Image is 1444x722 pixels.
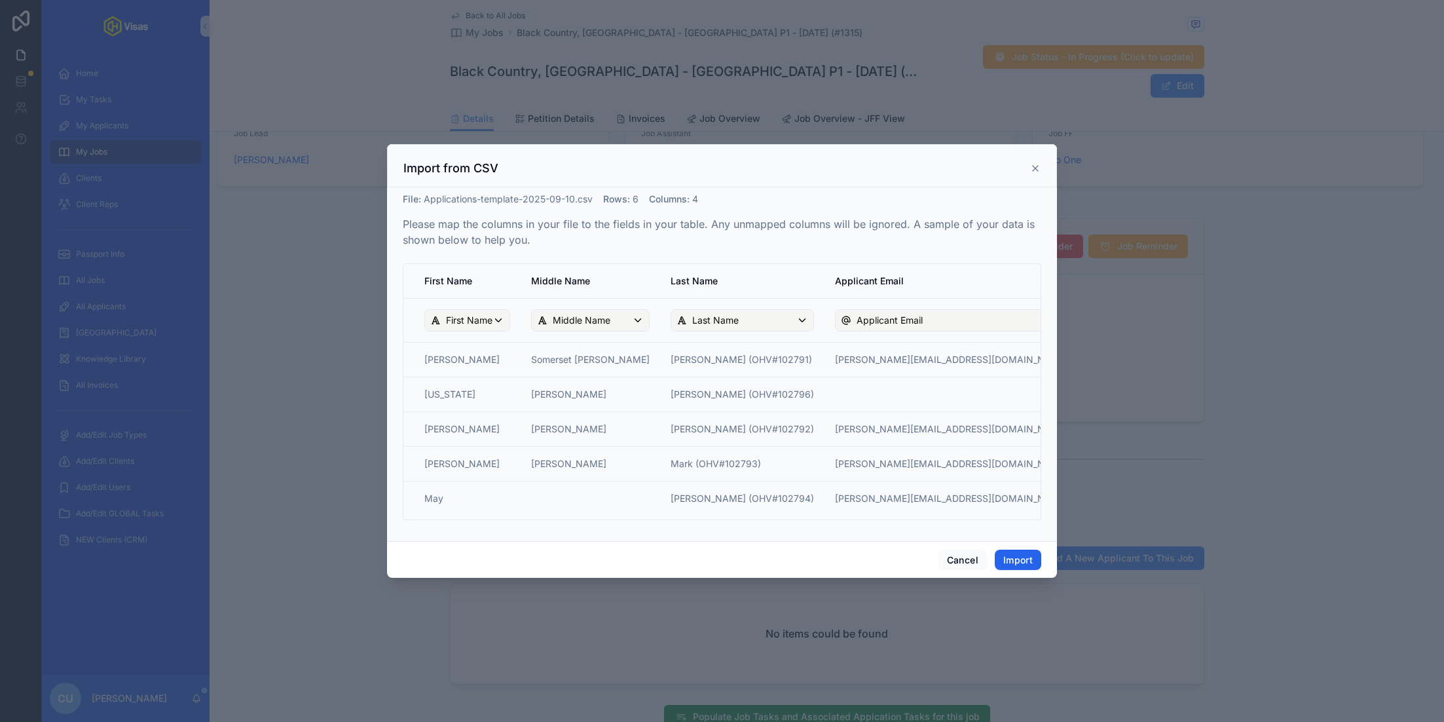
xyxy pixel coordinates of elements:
td: [PERSON_NAME][EMAIL_ADDRESS][DOMAIN_NAME] [824,411,1079,446]
td: [PERSON_NAME] [403,342,521,377]
th: Middle Name [521,264,660,299]
td: [PERSON_NAME][EMAIL_ADDRESS][DOMAIN_NAME] [824,342,1079,377]
span: Applications-template-2025-09-10.csv [424,193,593,204]
span: 4 [692,193,698,204]
th: First Name [403,264,521,299]
td: Mark (OHV#102793) [660,446,824,481]
button: Import [995,550,1041,571]
td: May [403,481,521,521]
td: [US_STATE] [403,377,521,411]
td: [PERSON_NAME] [521,377,660,411]
span: File : [403,193,421,204]
p: Please map the columns in your file to the fields in your table. Any unmapped columns will be ign... [403,216,1041,248]
span: 6 [633,193,639,204]
th: Last Name [660,264,824,299]
td: Somerset [PERSON_NAME] [521,342,660,377]
span: First Name [446,314,492,327]
button: Cancel [938,550,987,571]
span: Applicant Email [857,314,923,327]
button: First Name [424,309,510,332]
div: scrollable content [403,264,1041,520]
td: [PERSON_NAME] [403,411,521,446]
td: [PERSON_NAME][EMAIL_ADDRESS][DOMAIN_NAME] [824,446,1079,481]
span: Last Name [692,314,739,327]
td: [PERSON_NAME][EMAIL_ADDRESS][DOMAIN_NAME] [824,481,1079,521]
th: Applicant Email [824,264,1079,299]
td: [PERSON_NAME] [521,411,660,446]
button: Applicant Email [835,309,1058,332]
td: [PERSON_NAME] (OHV#102792) [660,411,824,446]
button: Last Name [671,309,814,332]
td: [PERSON_NAME] [403,446,521,481]
td: [PERSON_NAME] (OHV#102796) [660,377,824,411]
span: Columns : [649,193,690,204]
span: Rows : [603,193,630,204]
td: [PERSON_NAME] [521,446,660,481]
span: Middle Name [553,314,610,327]
td: [PERSON_NAME] (OHV#102791) [660,342,824,377]
h3: Import from CSV [403,161,498,176]
button: Middle Name [531,309,650,332]
td: [PERSON_NAME] (OHV#102794) [660,481,824,521]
